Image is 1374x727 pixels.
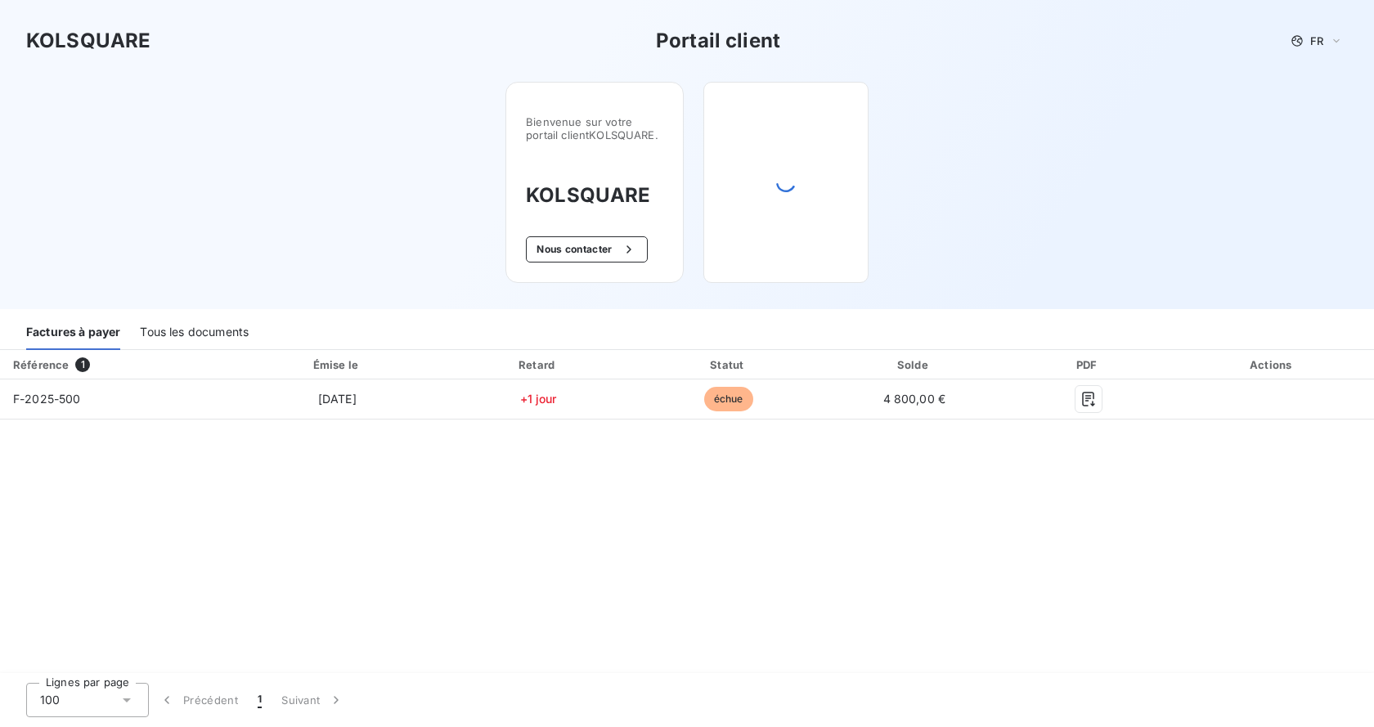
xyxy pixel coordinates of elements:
span: 1 [75,357,90,372]
div: Actions [1174,357,1371,373]
h3: KOLSQUARE [526,181,663,210]
div: Statut [638,357,819,373]
button: Précédent [149,683,248,717]
span: +1 jour [520,392,557,406]
button: Nous contacter [526,236,647,263]
span: [DATE] [318,392,357,406]
button: 1 [248,683,272,717]
div: Factures à payer [26,316,120,350]
span: 100 [40,692,60,708]
span: 1 [258,692,262,708]
div: Tous les documents [140,316,249,350]
span: échue [704,387,753,411]
div: Référence [13,358,69,371]
div: Émise le [236,357,438,373]
div: PDF [1009,357,1167,373]
span: Bienvenue sur votre portail client KOLSQUARE . [526,115,663,141]
h3: Portail client [656,26,780,56]
span: 4 800,00 € [883,392,946,406]
button: Suivant [272,683,354,717]
div: Solde [826,357,1003,373]
div: Retard [445,357,631,373]
h3: KOLSQUARE [26,26,150,56]
span: F-2025-500 [13,392,81,406]
span: FR [1310,34,1323,47]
